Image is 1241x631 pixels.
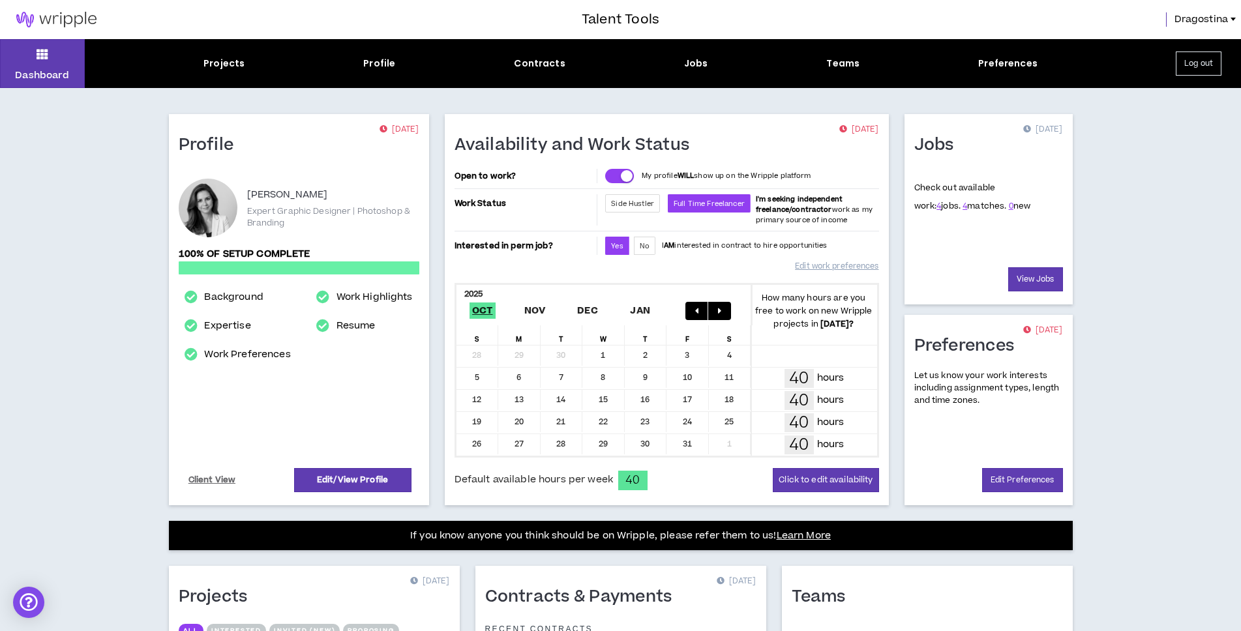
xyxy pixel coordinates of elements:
a: 0 [1009,200,1013,212]
button: Log out [1176,51,1221,76]
strong: AM [664,241,674,250]
button: Click to edit availability [773,468,878,492]
div: T [541,325,583,345]
b: [DATE] ? [820,318,854,330]
p: hours [817,415,845,430]
a: Expertise [204,318,250,334]
a: Edit Preferences [982,468,1063,492]
p: If you know anyone you think should be on Wripple, please refer them to us! [410,528,831,544]
h3: Talent Tools [582,10,659,29]
span: jobs. [936,200,961,212]
a: Edit/View Profile [294,468,411,492]
h1: Availability and Work Status [455,135,700,156]
span: Yes [611,241,623,251]
span: Default available hours per week [455,473,613,487]
p: Check out available work: [914,182,1031,212]
a: Background [204,289,263,305]
div: S [709,325,751,345]
div: Teams [826,57,860,70]
p: [DATE] [410,575,449,588]
div: Projects [203,57,245,70]
a: Work Highlights [336,289,413,305]
h1: Projects [179,587,258,608]
a: 4 [963,200,967,212]
p: [DATE] [1023,324,1062,337]
p: My profile show up on the Wripple platform [642,171,811,181]
b: I'm seeking independent freelance/contractor [756,194,843,214]
span: new [1009,200,1031,212]
h1: Jobs [914,135,964,156]
p: How many hours are you free to work on new Wripple projects in [751,291,877,330]
span: work as my primary source of income [756,194,873,225]
span: Jan [627,302,653,319]
p: [DATE] [717,575,756,588]
span: matches. [963,200,1006,212]
div: M [498,325,541,345]
p: Work Status [455,194,595,213]
p: Open to work? [455,171,595,181]
p: 100% of setup complete [179,247,419,261]
p: Let us know your work interests including assignment types, length and time zones. [914,370,1063,407]
a: Client View [187,469,238,492]
div: Preferences [978,57,1038,70]
span: Dec [575,302,601,319]
a: Resume [336,318,376,334]
div: Jobs [684,57,708,70]
p: [PERSON_NAME] [247,187,328,203]
a: Edit work preferences [795,255,878,278]
p: hours [817,393,845,407]
span: No [640,241,650,251]
h1: Contracts & Payments [485,587,682,608]
p: I interested in contract to hire opportunities [662,241,828,251]
p: [DATE] [380,123,419,136]
h1: Teams [792,587,856,608]
p: Dashboard [15,68,69,82]
div: Dragostina M. [179,179,237,237]
span: Side Hustler [611,199,654,209]
a: Work Preferences [204,347,290,362]
div: W [582,325,625,345]
span: Nov [522,302,548,319]
p: [DATE] [1023,123,1062,136]
p: Expert Graphic Designer | Photoshop & Branding [247,205,419,229]
div: F [666,325,709,345]
h1: Preferences [914,336,1024,357]
p: [DATE] [839,123,878,136]
p: hours [817,437,845,452]
h1: Profile [179,135,244,156]
a: Learn More [777,529,831,542]
div: Profile [363,57,395,70]
a: View Jobs [1008,267,1063,291]
strong: WILL [678,171,695,181]
p: hours [817,371,845,385]
span: Oct [470,302,496,319]
div: S [456,325,499,345]
div: Open Intercom Messenger [13,587,44,618]
span: Dragostina [1174,12,1228,27]
div: Contracts [514,57,565,70]
div: T [625,325,667,345]
b: 2025 [464,288,483,300]
p: Interested in perm job? [455,237,595,255]
a: 4 [936,200,941,212]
